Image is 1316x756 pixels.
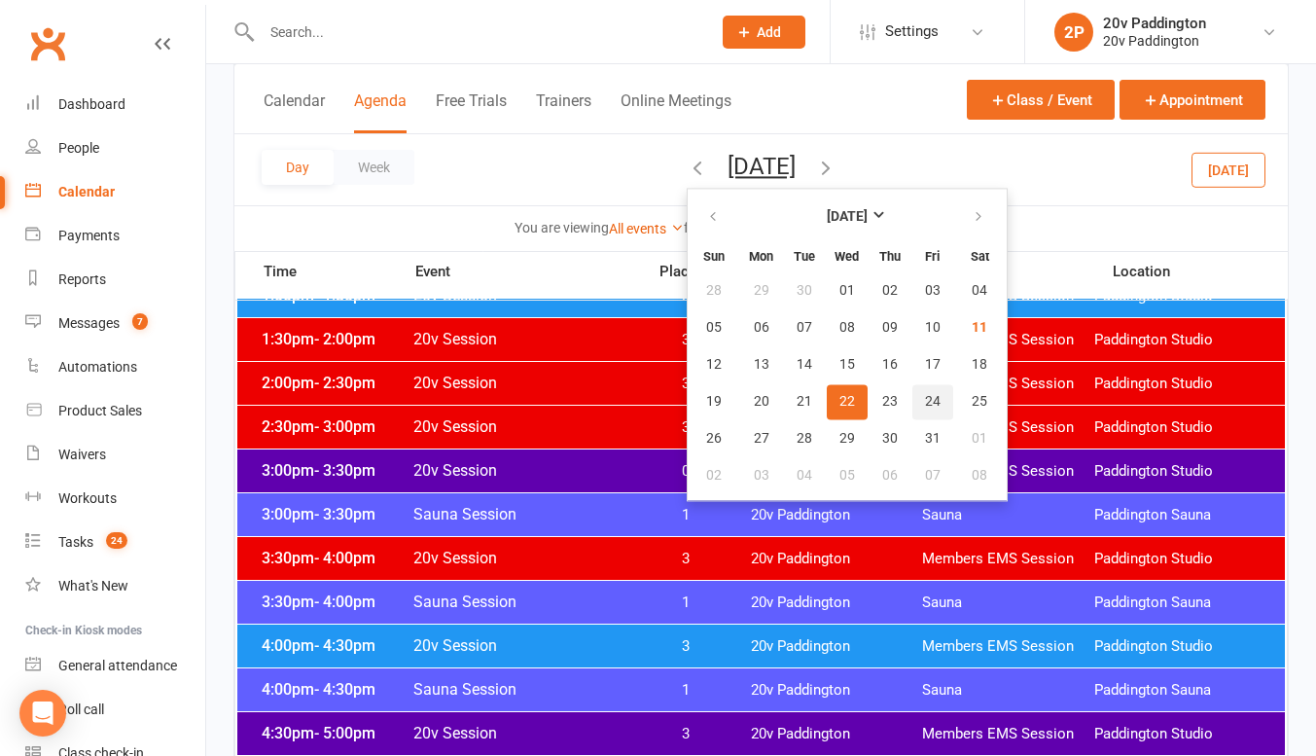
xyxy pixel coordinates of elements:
button: 29 [741,273,782,308]
button: 15 [827,347,868,382]
span: 2:30pm [257,417,412,436]
button: 26 [690,421,739,456]
div: People [58,140,99,156]
button: 18 [955,347,1005,382]
span: 02 [706,468,722,484]
span: 1:30pm [257,330,412,348]
span: Add [757,24,781,40]
a: Roll call [25,688,205,732]
span: Members EMS Session [922,725,1093,743]
div: Tasks [58,534,93,550]
span: 20v Paddington [751,594,922,612]
a: Payments [25,214,205,258]
span: 20v Paddington [751,550,922,568]
span: Settings [885,10,939,54]
span: - 3:00pm [314,417,375,436]
span: Paddington Studio [1094,462,1265,481]
span: 20v Session [412,549,634,567]
button: 05 [690,310,739,345]
button: 22 [827,384,868,419]
span: Sauna Session [412,505,634,523]
button: 14 [784,347,825,382]
span: 30 [882,431,898,447]
button: Appointment [1120,80,1265,120]
div: Automations [58,359,137,375]
span: 3 [634,550,736,568]
button: Day [262,150,334,185]
button: 07 [784,310,825,345]
div: Payments [58,228,120,243]
button: 03 [741,458,782,493]
div: Open Intercom Messenger [19,690,66,737]
button: 08 [955,458,1005,493]
button: Agenda [354,91,407,133]
span: 03 [754,468,769,484]
span: Sauna [922,594,1093,612]
span: 3:00pm [257,505,412,523]
span: 28 [706,283,722,299]
span: 2:00pm [257,374,412,392]
button: 21 [784,384,825,419]
span: 20v Session [412,330,634,348]
button: 30 [870,421,910,456]
button: Online Meetings [621,91,731,133]
span: Paddington Studio [1094,550,1265,568]
span: 18 [972,357,987,373]
a: Product Sales [25,389,205,433]
span: - 2:00pm [314,330,375,348]
span: 3 [634,725,736,743]
span: Places Left [646,265,748,279]
span: 21 [797,394,812,410]
button: Free Trials [436,91,507,133]
span: 1 [634,506,736,524]
a: General attendance kiosk mode [25,644,205,688]
span: 3:00pm [257,461,412,480]
a: Messages 7 [25,302,205,345]
button: 28 [690,273,739,308]
span: 29 [754,283,769,299]
strong: for [684,220,701,235]
span: Sauna [922,506,1093,524]
button: 04 [955,273,1005,308]
a: Dashboard [25,83,205,126]
span: 12 [706,357,722,373]
span: 10 [925,320,941,336]
span: 01 [972,431,987,447]
button: 27 [741,421,782,456]
button: 11 [955,310,1005,345]
a: Calendar [25,170,205,214]
button: 02 [870,273,910,308]
small: Monday [749,249,773,264]
span: 04 [972,283,987,299]
span: Time [259,263,414,286]
button: 25 [955,384,1005,419]
span: 20v Paddington [751,637,922,656]
small: Saturday [971,249,989,264]
a: Automations [25,345,205,389]
a: Waivers [25,433,205,477]
span: 05 [839,468,855,484]
span: 11 [972,320,987,336]
span: Type [938,265,1113,279]
span: 14 [797,357,812,373]
button: [DATE] [1192,152,1265,187]
div: Product Sales [58,403,142,418]
span: 26 [706,431,722,447]
div: What's New [58,578,128,594]
span: 20v Session [412,724,634,742]
span: 20v Session [412,417,634,436]
button: Trainers [536,91,591,133]
small: Friday [925,249,940,264]
button: 28 [784,421,825,456]
span: Event [414,263,646,281]
button: 17 [912,347,953,382]
span: 03 [925,283,941,299]
span: 31 [925,431,941,447]
span: - 5:00pm [314,724,375,742]
span: 09 [882,320,898,336]
button: 20 [741,384,782,419]
span: Members EMS Session [922,418,1093,437]
span: 28 [797,431,812,447]
span: Members EMS Session [922,462,1093,481]
span: Sauna Session [412,680,634,699]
